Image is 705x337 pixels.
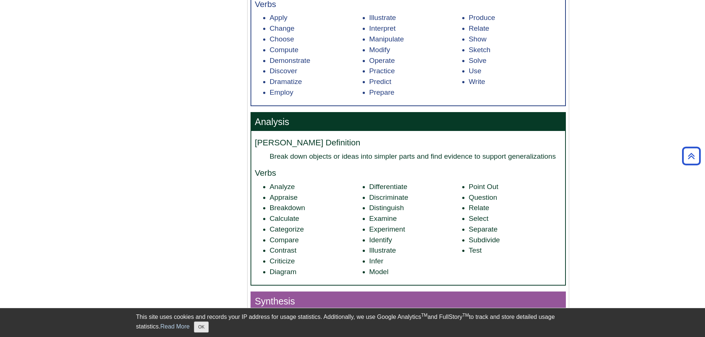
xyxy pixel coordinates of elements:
li: Distinguish [369,203,462,213]
li: Subdivide [469,235,561,246]
div: This site uses cookies and records your IP address for usage statistics. Additionally, we use Goo... [136,313,569,333]
li: Examine [369,213,462,224]
sup: TM [463,313,469,318]
li: Relate [469,23,561,34]
li: Produce [469,13,561,23]
li: Sketch [469,45,561,55]
li: Modify [369,45,462,55]
li: Solve [469,55,561,66]
li: Demonstrate [270,55,362,66]
li: Predict [369,77,462,87]
li: Analyze [270,182,362,192]
li: Discover [270,66,362,77]
li: Point Out [469,182,561,192]
li: Separate [469,224,561,235]
dd: Break down objects or ideas into simpler parts and find evidence to support generalizations [270,151,561,161]
li: Criticize [270,256,362,267]
li: Breakdown [270,203,362,213]
li: Write [469,77,561,87]
li: Dramatize [270,77,362,87]
li: Categorize [270,224,362,235]
li: Illustrate [369,245,462,256]
li: Appraise [270,192,362,203]
li: Interpret [369,23,462,34]
li: Differentiate [369,182,462,192]
li: Experiment [369,224,462,235]
li: Choose [270,34,362,45]
li: Infer [369,256,462,267]
li: Compute [270,45,362,55]
li: Discriminate [369,192,462,203]
button: Close [194,321,208,333]
li: Show [469,34,561,45]
li: Contrast [270,245,362,256]
li: Compare [270,235,362,246]
li: Model [369,267,462,277]
li: Calculate [270,213,362,224]
h3: Analysis [251,113,565,131]
li: Manipulate [369,34,462,45]
h4: Verbs [255,169,561,178]
li: Prepare [369,87,462,98]
li: Employ [270,87,362,98]
sup: TM [421,313,427,318]
li: Identify [369,235,462,246]
li: Practice [369,66,462,77]
li: Operate [369,55,462,66]
li: Test [469,245,561,256]
a: Read More [160,323,189,330]
li: Diagram [270,267,362,277]
li: Change [270,23,362,34]
li: Relate [469,203,561,213]
li: Illustrate [369,13,462,23]
a: Back to Top [679,151,703,161]
h4: [PERSON_NAME] Definition [255,138,561,148]
li: Apply [270,13,362,23]
li: Use [469,66,561,77]
li: Question [469,192,561,203]
li: Select [469,213,561,224]
h3: Synthesis [251,292,565,310]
